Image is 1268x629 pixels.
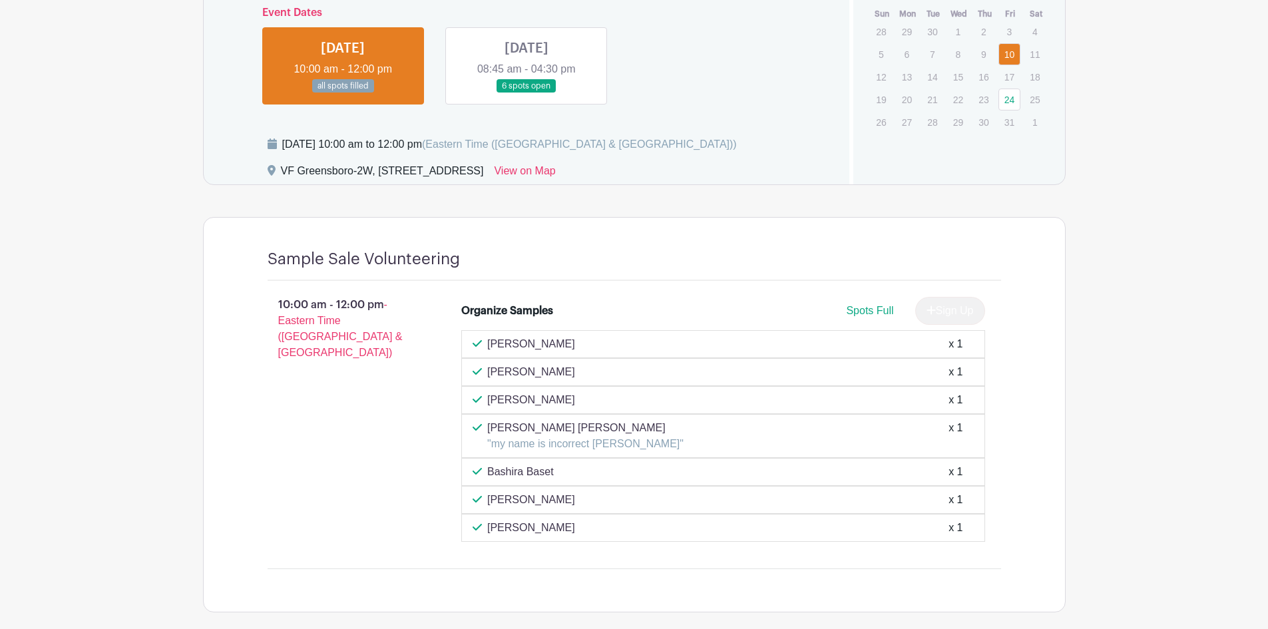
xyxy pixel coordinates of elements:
p: 29 [896,21,918,42]
p: [PERSON_NAME] [487,336,575,352]
div: x 1 [949,464,962,480]
p: 10:00 am - 12:00 pm [246,292,441,366]
p: 13 [896,67,918,87]
p: 26 [870,112,892,132]
div: x 1 [949,336,962,352]
div: Organize Samples [461,303,553,319]
p: 11 [1024,44,1046,65]
span: - Eastern Time ([GEOGRAPHIC_DATA] & [GEOGRAPHIC_DATA]) [278,299,403,358]
div: x 1 [949,364,962,380]
p: 25 [1024,89,1046,110]
p: 9 [972,44,994,65]
p: 2 [972,21,994,42]
p: [PERSON_NAME] [PERSON_NAME] [487,420,684,436]
p: [PERSON_NAME] [487,492,575,508]
a: 24 [998,89,1020,110]
p: [PERSON_NAME] [487,364,575,380]
p: "my name is incorrect [PERSON_NAME]" [487,436,684,452]
p: 6 [896,44,918,65]
h6: Event Dates [252,7,802,19]
div: x 1 [949,520,962,536]
th: Tue [921,7,947,21]
p: 17 [998,67,1020,87]
th: Sun [869,7,895,21]
p: 30 [921,21,943,42]
p: 7 [921,44,943,65]
p: [PERSON_NAME] [487,392,575,408]
p: 29 [947,112,969,132]
p: 16 [972,67,994,87]
p: 23 [972,89,994,110]
span: (Eastern Time ([GEOGRAPHIC_DATA] & [GEOGRAPHIC_DATA])) [422,138,737,150]
a: 10 [998,43,1020,65]
p: 1 [947,21,969,42]
th: Wed [947,7,972,21]
p: 22 [947,89,969,110]
p: 28 [870,21,892,42]
p: 5 [870,44,892,65]
th: Mon [895,7,921,21]
div: x 1 [949,392,962,408]
a: View on Map [494,163,555,184]
p: 18 [1024,67,1046,87]
p: 21 [921,89,943,110]
div: [DATE] 10:00 am to 12:00 pm [282,136,737,152]
p: 1 [1024,112,1046,132]
div: x 1 [949,492,962,508]
p: 14 [921,67,943,87]
p: 12 [870,67,892,87]
p: 28 [921,112,943,132]
th: Fri [998,7,1024,21]
th: Thu [972,7,998,21]
p: 3 [998,21,1020,42]
h4: Sample Sale Volunteering [268,250,460,269]
p: 15 [947,67,969,87]
p: 19 [870,89,892,110]
p: 4 [1024,21,1046,42]
p: 27 [896,112,918,132]
p: 8 [947,44,969,65]
p: [PERSON_NAME] [487,520,575,536]
th: Sat [1023,7,1049,21]
p: 31 [998,112,1020,132]
div: x 1 [949,420,962,452]
div: VF Greensboro-2W, [STREET_ADDRESS] [281,163,484,184]
p: Bashira Baset [487,464,554,480]
span: Spots Full [846,305,893,316]
p: 30 [972,112,994,132]
p: 20 [896,89,918,110]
